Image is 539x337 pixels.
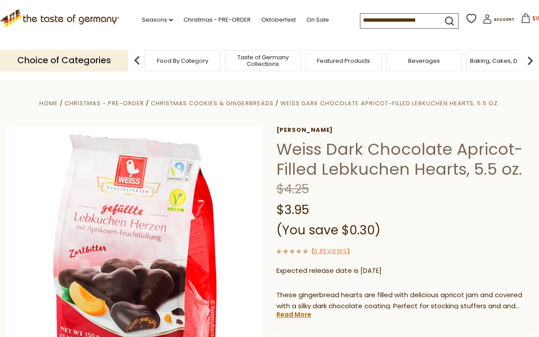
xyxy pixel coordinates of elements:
[470,57,539,64] a: Baking, Cakes, Desserts
[276,310,311,319] a: Read More
[228,54,298,67] a: Taste of Germany Collections
[157,57,208,64] a: Food By Category
[314,247,347,256] a: 0 Reviews
[142,15,173,25] a: Seasons
[261,15,296,25] a: Oktoberfest
[482,14,514,27] a: Account
[306,15,329,25] a: On Sale
[311,247,350,255] span: ( )
[128,52,146,69] img: previous arrow
[408,57,440,64] a: Beverages
[276,126,532,134] a: [PERSON_NAME]
[65,99,144,107] a: Christmas - PRE-ORDER
[276,290,532,312] p: These gingerbread hearts are filled with delicious apricot jam and covered with a silky dark choc...
[39,99,58,107] a: Home
[317,57,370,64] a: Featured Products
[276,222,381,239] span: (You save $0.30)
[276,201,309,218] span: $3.95
[276,180,309,198] span: $4.25
[276,139,532,179] h1: Weiss Dark Chocolate Apricot-Filled Lebkuchen Hearts, 5.5 oz.
[280,99,500,107] a: Weiss Dark Chocolate Apricot-Filled Lebkuchen Hearts, 5.5 oz.
[151,99,274,107] a: Christmas Cookies & Gingerbreads
[276,265,532,276] p: Expected release date is [DATE]
[494,17,514,22] span: Account
[183,15,251,25] a: Christmas - PRE-ORDER
[521,52,539,69] img: next arrow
